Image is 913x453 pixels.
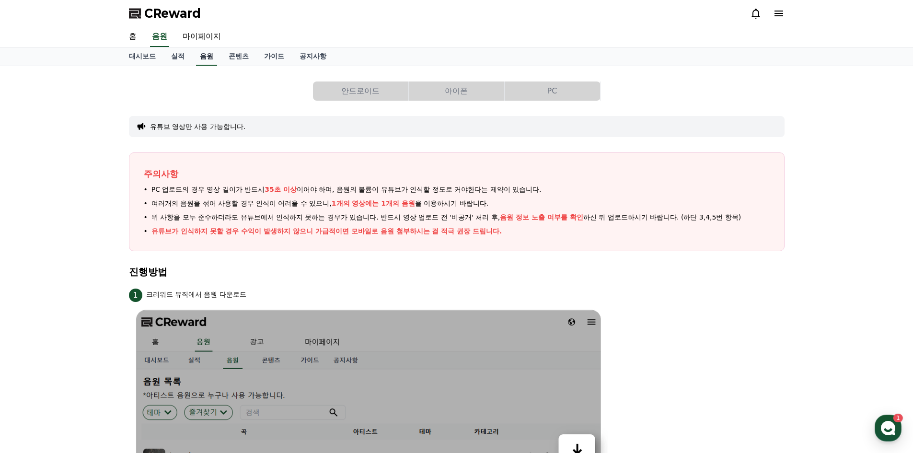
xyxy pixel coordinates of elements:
[150,122,246,131] button: 유튜브 영상만 사용 가능합니다.
[151,198,489,209] span: 여러개의 음원을 섞어 사용할 경우 인식이 어려울 수 있으니, 을 이용하시기 바랍니다.
[144,167,770,181] p: 주의사항
[63,304,124,328] a: 1대화
[221,47,256,66] a: 콘텐츠
[129,6,201,21] a: CReward
[500,213,583,221] span: 음원 정보 노출 여부를 확인
[88,319,99,326] span: 대화
[146,290,246,300] p: 크리워드 뮤직에서 음원 다운로드
[163,47,192,66] a: 실적
[175,27,229,47] a: 마이페이지
[151,226,502,236] p: 유튜브가 인식하지 못할 경우 수익이 발생하지 않으니 가급적이면 모바일로 음원 첨부하시는 걸 적극 권장 드립니다.
[150,27,169,47] a: 음원
[3,304,63,328] a: 홈
[151,212,741,222] span: 위 사항을 모두 준수하더라도 유튜브에서 인식하지 못하는 경우가 있습니다. 반드시 영상 업로드 전 '비공개' 처리 후, 하신 뒤 업로드하시기 바랍니다. (하단 3,4,5번 항목)
[121,47,163,66] a: 대시보드
[265,186,296,193] span: 35초 이상
[332,199,415,207] span: 1개의 영상에는 1개의 음원
[129,267,785,277] h4: 진행방법
[97,303,101,311] span: 1
[30,318,36,326] span: 홈
[124,304,184,328] a: 설정
[196,47,217,66] a: 음원
[151,185,542,195] span: PC 업로드의 경우 영상 길이가 반드시 이어야 하며, 음원의 볼륨이 유튜브가 인식할 정도로 커야한다는 제약이 있습니다.
[409,81,504,101] button: 아이폰
[505,81,600,101] button: PC
[313,81,408,101] button: 안드로이드
[129,289,142,302] span: 1
[144,6,201,21] span: CReward
[148,318,160,326] span: 설정
[121,27,144,47] a: 홈
[292,47,334,66] a: 공지사항
[313,81,409,101] a: 안드로이드
[256,47,292,66] a: 가이드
